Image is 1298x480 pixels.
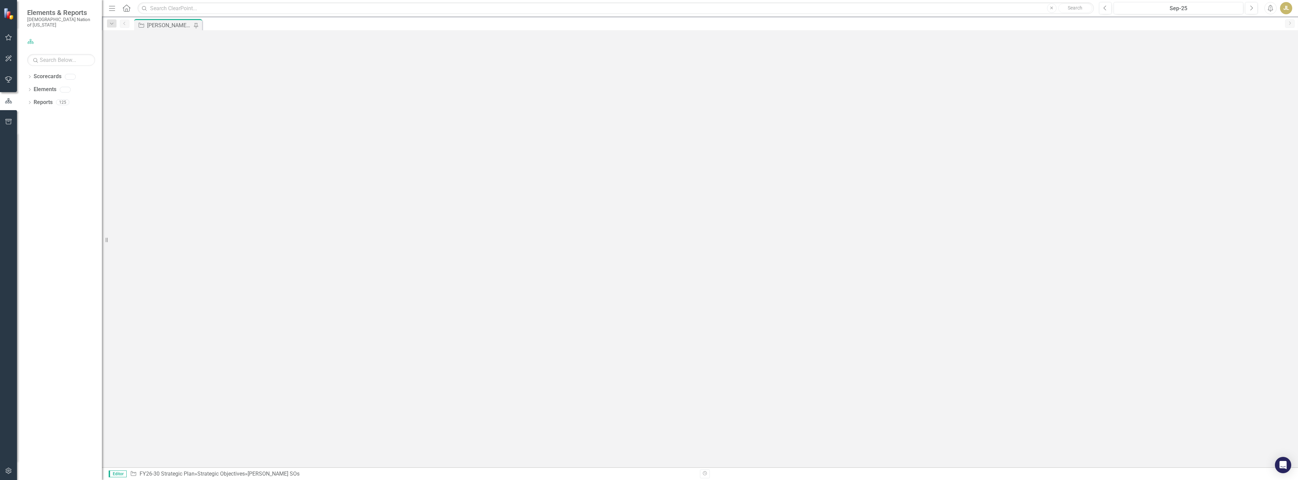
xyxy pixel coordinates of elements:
[1068,5,1082,11] span: Search
[1116,4,1241,13] div: Sep-25
[56,100,69,105] div: 125
[1114,2,1243,14] button: Sep-25
[27,8,95,17] span: Elements & Reports
[130,470,695,478] div: » »
[1058,3,1092,13] button: Search
[27,17,95,28] small: [DEMOGRAPHIC_DATA] Nation of [US_STATE]
[248,470,300,477] div: [PERSON_NAME] SOs
[147,21,192,30] div: [PERSON_NAME] SOs
[1280,2,1292,14] button: JL
[34,73,61,81] a: Scorecards
[3,7,16,20] img: ClearPoint Strategy
[1275,457,1291,473] div: Open Intercom Messenger
[34,86,56,93] a: Elements
[109,470,127,477] span: Editor
[140,470,195,477] a: FY26-30 Strategic Plan
[34,99,53,106] a: Reports
[138,2,1094,14] input: Search ClearPoint...
[197,470,245,477] a: Strategic Objectives
[27,54,95,66] input: Search Below...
